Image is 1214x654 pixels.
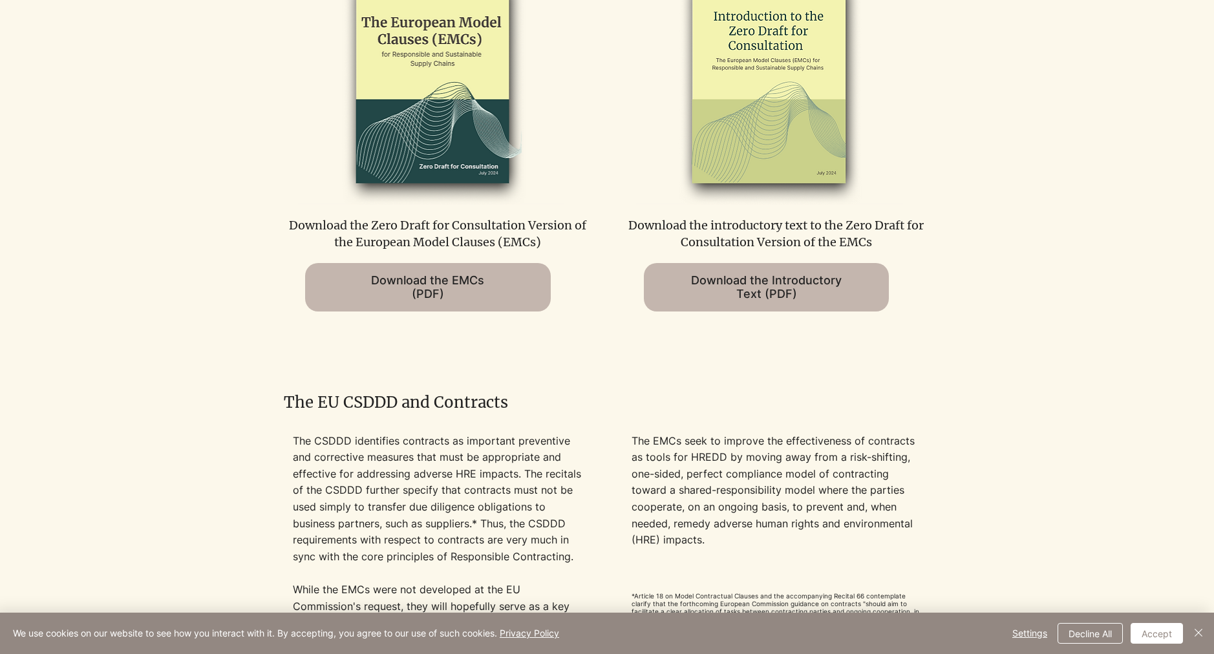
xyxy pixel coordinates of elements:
[1012,624,1047,643] span: Settings
[632,592,919,646] span: *Article 18 on Model Contractual Clauses and the accompanying Recital 66 contemplate clarify that...
[371,273,484,301] span: Download the EMCs (PDF)
[1058,623,1123,644] button: Decline All
[293,433,583,565] p: The CSDDD identifies contracts as important preventive and corrective measures that must be appro...
[284,217,591,249] p: Download the Zero Draft for Consultation Version of the European Model Clauses (EMCs)
[13,628,559,639] span: We use cookies on our website to see how you interact with it. By accepting, you agree to our use...
[691,273,842,301] span: Download the Introductory Text (PDF)
[1191,625,1206,640] img: Close
[1131,623,1183,644] button: Accept
[1191,623,1206,644] button: Close
[623,217,930,249] p: Download the introductory text to the Zero Draft for Consultation Version of the EMCs
[284,392,930,414] h2: The EU CSDDD and Contracts
[644,263,889,311] a: Download the Introductory Text (PDF)
[500,628,559,638] a: Privacy Policy
[632,433,922,549] p: The EMCs seek to improve the effectiveness of contracts as tools for HREDD by moving away from a ...
[305,263,550,311] a: Download the EMCs (PDF)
